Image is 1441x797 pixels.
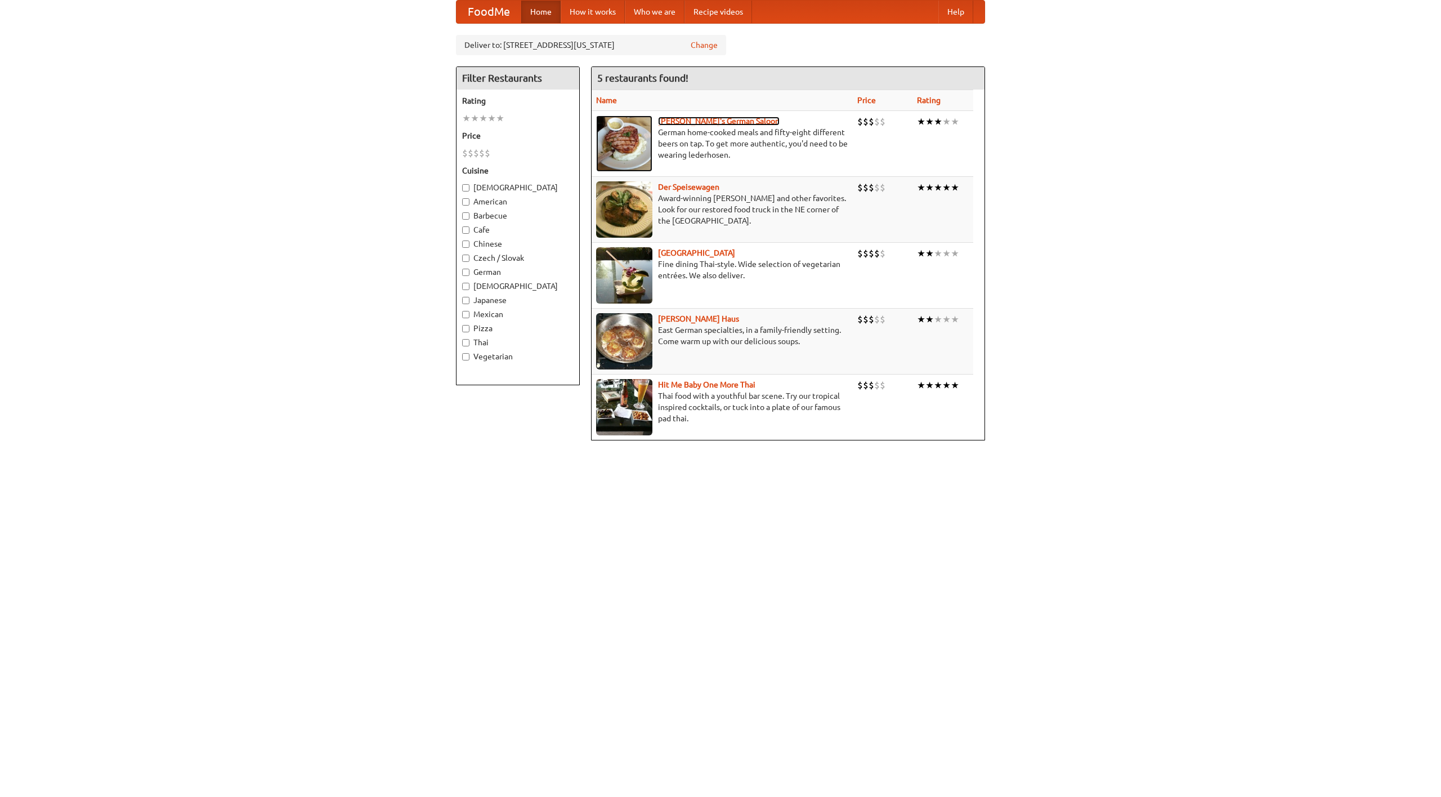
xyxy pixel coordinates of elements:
input: German [462,269,469,276]
li: ★ [951,181,959,194]
label: German [462,266,574,278]
li: $ [880,247,885,260]
a: [PERSON_NAME]'s German Saloon [658,117,780,126]
input: [DEMOGRAPHIC_DATA] [462,283,469,290]
input: Cafe [462,226,469,234]
input: Pizza [462,325,469,332]
li: $ [857,313,863,326]
a: Help [938,1,973,23]
li: $ [479,147,485,159]
li: $ [869,313,874,326]
li: ★ [934,379,942,391]
li: ★ [925,181,934,194]
h5: Rating [462,95,574,106]
h5: Cuisine [462,165,574,176]
a: [GEOGRAPHIC_DATA] [658,248,735,257]
li: ★ [942,115,951,128]
a: Der Speisewagen [658,182,719,192]
a: [PERSON_NAME] Haus [658,314,739,323]
a: FoodMe [457,1,521,23]
li: $ [468,147,473,159]
li: $ [874,313,880,326]
label: [DEMOGRAPHIC_DATA] [462,182,574,193]
li: $ [863,379,869,391]
input: Chinese [462,241,469,248]
input: Czech / Slovak [462,255,469,262]
input: Vegetarian [462,353,469,360]
p: East German specialties, in a family-friendly setting. Come warm up with our delicious soups. [596,324,848,347]
li: ★ [925,247,934,260]
label: Vegetarian [462,351,574,362]
li: $ [869,247,874,260]
p: Fine dining Thai-style. Wide selection of vegetarian entrées. We also deliver. [596,259,848,281]
input: Barbecue [462,212,469,220]
li: $ [880,313,885,326]
li: ★ [934,247,942,260]
li: ★ [471,112,479,124]
a: Name [596,96,617,105]
li: ★ [942,379,951,391]
img: kohlhaus.jpg [596,313,652,369]
li: $ [462,147,468,159]
li: $ [880,115,885,128]
li: $ [473,147,479,159]
li: ★ [934,115,942,128]
a: Rating [917,96,941,105]
li: ★ [942,313,951,326]
a: Who we are [625,1,684,23]
li: $ [874,115,880,128]
input: Japanese [462,297,469,304]
li: $ [874,247,880,260]
li: $ [863,313,869,326]
label: Japanese [462,295,574,306]
li: ★ [951,115,959,128]
li: ★ [487,112,496,124]
li: ★ [479,112,487,124]
label: [DEMOGRAPHIC_DATA] [462,280,574,292]
li: $ [857,181,863,194]
img: satay.jpg [596,247,652,304]
li: ★ [917,115,925,128]
li: $ [857,247,863,260]
img: babythai.jpg [596,379,652,435]
label: Chinese [462,238,574,250]
li: ★ [496,112,504,124]
li: $ [869,181,874,194]
a: Recipe videos [684,1,752,23]
b: Hit Me Baby One More Thai [658,380,755,389]
li: ★ [462,112,471,124]
li: ★ [925,115,934,128]
li: $ [485,147,490,159]
li: ★ [951,247,959,260]
li: $ [863,181,869,194]
input: Mexican [462,311,469,318]
li: $ [857,379,863,391]
label: Czech / Slovak [462,252,574,264]
input: American [462,198,469,206]
p: Thai food with a youthful bar scene. Try our tropical inspired cocktails, or tuck into a plate of... [596,390,848,424]
a: Change [691,39,718,51]
li: ★ [917,313,925,326]
li: ★ [951,313,959,326]
img: speisewagen.jpg [596,181,652,238]
li: ★ [917,247,925,260]
li: ★ [925,313,934,326]
div: Deliver to: [STREET_ADDRESS][US_STATE] [456,35,726,55]
label: Mexican [462,309,574,320]
li: ★ [917,181,925,194]
li: ★ [934,181,942,194]
li: $ [869,379,874,391]
a: Home [521,1,561,23]
li: ★ [951,379,959,391]
li: $ [880,181,885,194]
label: Thai [462,337,574,348]
li: ★ [942,247,951,260]
label: American [462,196,574,207]
label: Barbecue [462,210,574,221]
li: $ [863,247,869,260]
p: German home-cooked meals and fifty-eight different beers on tap. To get more authentic, you'd nee... [596,127,848,161]
li: $ [874,379,880,391]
